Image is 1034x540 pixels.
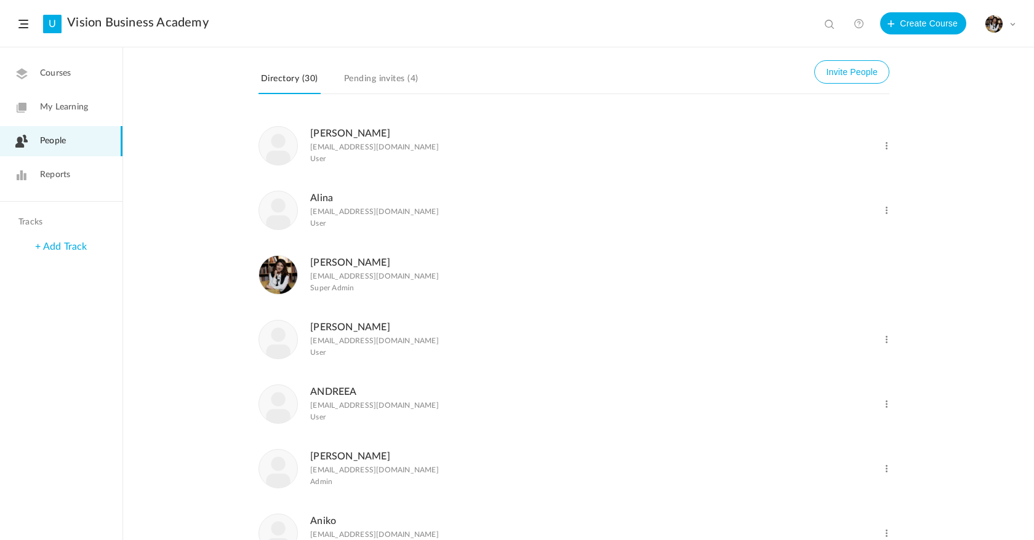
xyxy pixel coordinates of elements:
[259,256,297,294] img: tempimagehs7pti.png
[259,191,297,229] img: user-image.png
[310,348,326,357] span: User
[40,169,70,181] span: Reports
[259,450,297,488] img: user-image.png
[310,272,439,280] p: [EMAIL_ADDRESS][DOMAIN_NAME]
[310,530,439,539] p: [EMAIL_ADDRESS][DOMAIN_NAME]
[310,387,356,397] a: ANDREEA
[310,284,354,292] span: Super Admin
[310,477,332,486] span: Admin
[40,135,66,148] span: People
[310,129,390,138] a: [PERSON_NAME]
[258,71,321,94] a: Directory (30)
[310,336,439,345] p: [EMAIL_ADDRESS][DOMAIN_NAME]
[310,401,439,410] p: [EMAIL_ADDRESS][DOMAIN_NAME]
[35,242,87,252] a: + Add Track
[310,413,326,421] span: User
[880,12,966,34] button: Create Course
[43,15,62,33] a: U
[310,207,439,216] p: [EMAIL_ADDRESS][DOMAIN_NAME]
[310,143,439,151] p: [EMAIL_ADDRESS][DOMAIN_NAME]
[310,451,390,461] a: [PERSON_NAME]
[342,71,421,94] a: Pending invites (4)
[40,101,88,114] span: My Learning
[259,127,297,165] img: user-image.png
[67,15,209,30] a: Vision Business Academy
[310,322,390,332] a: [PERSON_NAME]
[310,466,439,474] p: [EMAIL_ADDRESS][DOMAIN_NAME]
[310,193,333,203] a: Alina
[310,516,336,526] a: Aniko
[814,60,889,84] button: Invite People
[259,385,297,423] img: user-image.png
[310,219,326,228] span: User
[310,154,326,163] span: User
[259,320,297,359] img: user-image.png
[310,258,390,268] a: [PERSON_NAME]
[40,67,71,80] span: Courses
[985,15,1003,33] img: tempimagehs7pti.png
[18,217,101,228] h4: Tracks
